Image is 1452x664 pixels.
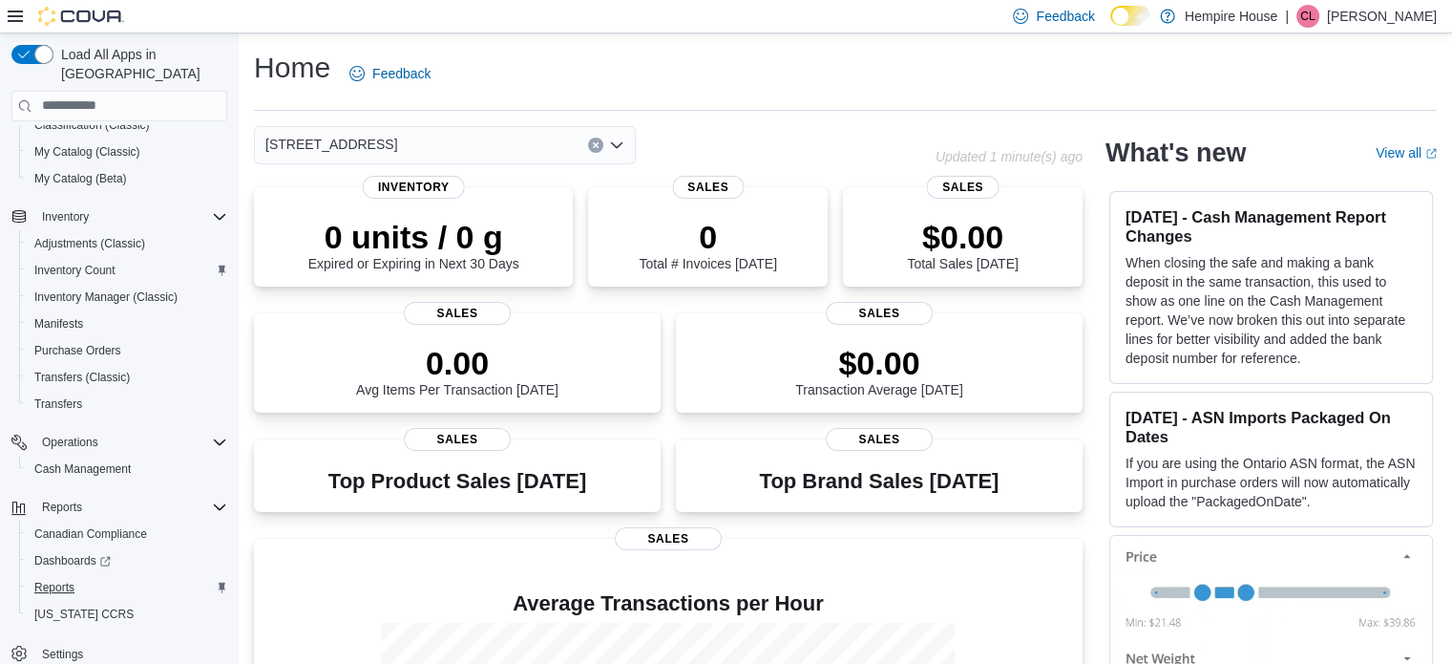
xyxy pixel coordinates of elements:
span: Adjustments (Classic) [34,236,145,251]
button: Operations [34,431,106,454]
button: Transfers (Classic) [19,364,235,391]
p: | [1285,5,1289,28]
span: [STREET_ADDRESS] [265,133,397,156]
span: Dashboards [27,549,227,572]
button: Inventory [34,205,96,228]
span: Inventory Count [27,259,227,282]
div: Expired or Expiring in Next 30 Days [308,218,519,271]
a: Purchase Orders [27,339,129,362]
a: Transfers (Classic) [27,366,137,389]
p: $0.00 [907,218,1018,256]
a: Reports [27,576,82,599]
button: Transfers [19,391,235,418]
button: Canadian Compliance [19,521,235,547]
img: Cova [38,7,124,26]
p: 0.00 [356,344,558,382]
p: 0 [639,218,776,256]
h1: Home [254,49,330,87]
button: Inventory Count [19,257,235,284]
span: Inventory Manager (Classic) [34,289,178,305]
span: My Catalog (Beta) [27,167,227,190]
a: Classification (Classic) [27,114,158,137]
p: When closing the safe and making a bank deposit in the same transaction, this used to show as one... [1126,253,1417,368]
button: Inventory [4,203,235,230]
span: My Catalog (Beta) [34,171,127,186]
span: Transfers (Classic) [27,366,227,389]
div: Chris Lochan [1296,5,1319,28]
span: Inventory [363,176,465,199]
a: Manifests [27,312,91,335]
span: Reports [34,580,74,595]
span: Inventory Manager (Classic) [27,286,227,309]
span: Operations [42,435,98,450]
button: Reports [4,494,235,521]
h2: What's new [1105,138,1246,168]
span: Reports [27,576,227,599]
button: Purchase Orders [19,337,235,364]
span: Transfers [34,396,82,412]
span: My Catalog (Classic) [27,140,227,163]
span: Reports [34,496,227,519]
span: Dashboards [34,553,111,568]
p: Updated 1 minute(s) ago [936,149,1083,164]
button: Operations [4,429,235,456]
span: Classification (Classic) [27,114,227,137]
span: Cash Management [34,461,131,477]
span: Feedback [1036,7,1094,26]
button: Cash Management [19,456,235,482]
span: Canadian Compliance [34,526,147,542]
input: Dark Mode [1110,6,1150,26]
p: $0.00 [795,344,963,382]
button: [US_STATE] CCRS [19,601,235,628]
svg: External link [1425,148,1437,160]
span: Sales [672,176,744,199]
h3: Top Product Sales [DATE] [328,470,586,493]
span: Washington CCRS [27,603,227,626]
span: Manifests [27,312,227,335]
button: Inventory Manager (Classic) [19,284,235,311]
a: Dashboards [19,547,235,574]
h3: Top Brand Sales [DATE] [760,470,1000,493]
div: Total # Invoices [DATE] [639,218,776,271]
a: Adjustments (Classic) [27,232,153,255]
span: My Catalog (Classic) [34,144,140,160]
a: My Catalog (Beta) [27,167,135,190]
button: Manifests [19,311,235,337]
span: Settings [42,647,83,662]
p: Hempire House [1185,5,1277,28]
a: Transfers [27,393,90,416]
span: CL [1300,5,1315,28]
a: [US_STATE] CCRS [27,603,141,626]
button: My Catalog (Beta) [19,165,235,192]
span: Canadian Compliance [27,523,227,546]
span: Inventory Count [34,263,116,278]
span: Sales [826,302,933,325]
h3: [DATE] - Cash Management Report Changes [1126,207,1417,246]
a: View allExternal link [1376,145,1437,161]
a: Canadian Compliance [27,523,155,546]
span: Classification (Classic) [34,118,150,133]
span: Purchase Orders [27,339,227,362]
span: [US_STATE] CCRS [34,607,134,622]
button: Reports [34,496,90,519]
button: Reports [19,574,235,601]
span: Adjustments (Classic) [27,232,227,255]
span: Sales [404,302,511,325]
a: My Catalog (Classic) [27,140,148,163]
span: Feedback [372,64,431,83]
p: [PERSON_NAME] [1327,5,1437,28]
span: Sales [927,176,999,199]
button: Adjustments (Classic) [19,230,235,257]
p: 0 units / 0 g [308,218,519,256]
span: Inventory [34,205,227,228]
button: My Catalog (Classic) [19,139,235,165]
span: Dark Mode [1110,26,1111,27]
a: Inventory Manager (Classic) [27,286,185,309]
span: Sales [404,428,511,451]
span: Transfers (Classic) [34,370,130,385]
span: Transfers [27,393,227,416]
button: Classification (Classic) [19,112,235,139]
button: Open list of options [609,138,624,153]
div: Transaction Average [DATE] [795,344,963,397]
h3: [DATE] - ASN Imports Packaged On Dates [1126,408,1417,446]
